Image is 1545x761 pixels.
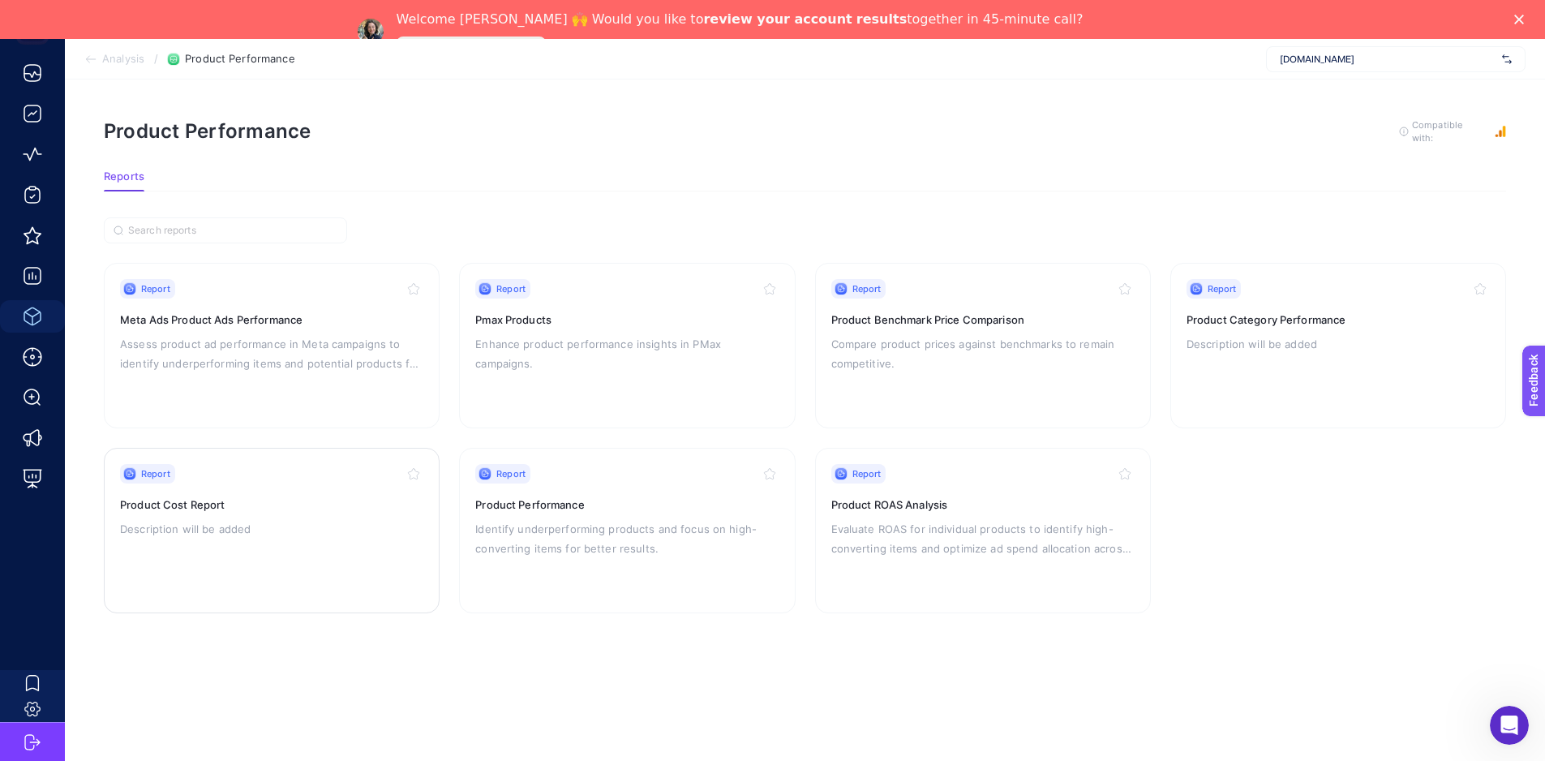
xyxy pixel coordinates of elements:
a: Speak with an Expert [397,37,547,56]
span: Report [852,282,882,295]
b: review your account [703,11,852,27]
a: ReportProduct ROAS AnalysisEvaluate ROAS for individual products to identify high-converting item... [815,448,1151,613]
p: Description will be added [120,519,423,539]
p: Description will be added [1187,334,1490,354]
h3: Product Category Performance [1187,312,1490,328]
h3: Product ROAS Analysis [831,497,1135,513]
span: Product Performance [185,53,294,66]
span: [DOMAIN_NAME] [1280,53,1496,66]
span: Feedback [10,5,62,18]
span: Compatible with: [1412,118,1485,144]
a: ReportProduct PerformanceIdentify underperforming products and focus on high-converting items for... [459,448,795,613]
span: Report [852,467,882,480]
h3: Product Performance [475,497,779,513]
a: ReportProduct Benchmark Price ComparisonCompare product prices against benchmarks to remain compe... [815,263,1151,428]
a: ReportPmax ProductsEnhance product performance insights in PMax campaigns. [459,263,795,428]
b: results [856,11,907,27]
span: Reports [104,170,144,183]
span: Report [141,282,170,295]
h3: Product Benchmark Price Comparison [831,312,1135,328]
a: ReportProduct Category PerformanceDescription will be added [1170,263,1506,428]
div: Welcome [PERSON_NAME] 🙌 Would you like to together in 45-minute call? [397,11,1084,28]
iframe: Intercom live chat [1490,706,1529,745]
span: Analysis [102,53,144,66]
span: Report [496,282,526,295]
span: / [154,52,158,65]
p: Assess product ad performance in Meta campaigns to identify underperforming items and potential p... [120,334,423,373]
a: ReportProduct Cost ReportDescription will be added [104,448,440,613]
h3: Meta Ads Product Ads Performance [120,312,423,328]
div: Close [1514,15,1530,24]
h3: Product Cost Report [120,497,423,513]
h3: Pmax Products [475,312,779,328]
img: Profile image for Neslihan [358,19,384,45]
p: Enhance product performance insights in PMax campaigns. [475,334,779,373]
p: Compare product prices against benchmarks to remain competitive. [831,334,1135,373]
h1: Product Performance [104,119,311,143]
span: Report [1208,282,1237,295]
span: Report [496,467,526,480]
p: Identify underperforming products and focus on high-converting items for better results. [475,519,779,558]
span: Report [141,467,170,480]
input: Search [128,225,337,237]
img: svg%3e [1502,51,1512,67]
button: Reports [104,170,144,191]
p: Evaluate ROAS for individual products to identify high-converting items and optimize ad spend all... [831,519,1135,558]
a: ReportMeta Ads Product Ads PerformanceAssess product ad performance in Meta campaigns to identify... [104,263,440,428]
